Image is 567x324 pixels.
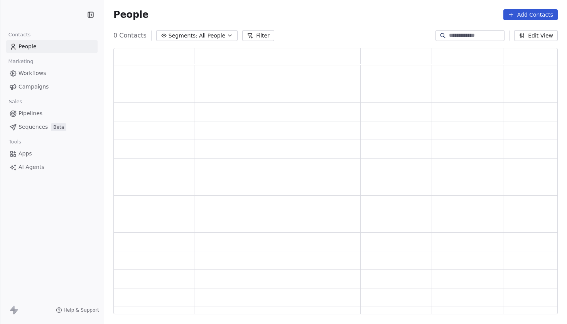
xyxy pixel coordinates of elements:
[199,32,225,40] span: All People
[503,9,558,20] button: Add Contacts
[19,69,46,77] span: Workflows
[113,31,147,40] span: 0 Contacts
[6,67,98,80] a: Workflows
[514,30,558,41] button: Edit View
[5,29,34,41] span: Contacts
[6,80,98,93] a: Campaigns
[19,109,42,118] span: Pipelines
[6,147,98,160] a: Apps
[5,56,37,67] span: Marketing
[19,43,37,51] span: People
[113,9,148,20] span: People
[56,307,99,313] a: Help & Support
[5,96,25,107] span: Sales
[242,30,274,41] button: Filter
[19,123,48,131] span: Sequences
[64,307,99,313] span: Help & Support
[6,121,98,133] a: SequencesBeta
[169,32,197,40] span: Segments:
[19,163,44,171] span: AI Agents
[6,161,98,174] a: AI Agents
[5,136,24,148] span: Tools
[19,150,32,158] span: Apps
[19,83,49,91] span: Campaigns
[6,107,98,120] a: Pipelines
[6,40,98,53] a: People
[51,123,66,131] span: Beta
